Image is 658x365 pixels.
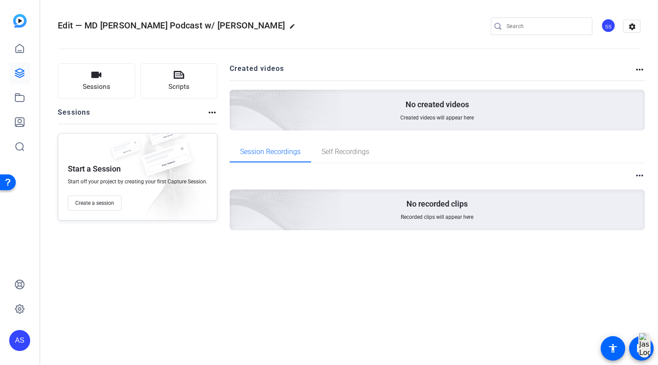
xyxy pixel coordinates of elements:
[68,164,121,174] p: Start a Session
[406,199,468,209] p: No recorded clips
[240,148,301,155] span: Session Recordings
[58,107,91,124] h2: Sessions
[68,178,207,185] span: Start off your project by creating your first Capture Session.
[58,63,135,98] button: Sessions
[68,196,122,211] button: Create a session
[623,20,641,33] mat-icon: settings
[168,82,189,92] span: Scripts
[58,20,285,31] span: Edit — MD [PERSON_NAME] Podcast w/ [PERSON_NAME]
[400,114,474,121] span: Created videos will appear here
[83,82,110,92] span: Sessions
[634,170,645,181] mat-icon: more_horiz
[601,18,616,34] ngx-avatar: Studio Support
[634,64,645,75] mat-icon: more_horiz
[608,343,618,354] mat-icon: accessibility
[9,330,30,351] div: AS
[142,120,190,152] img: fake-session.png
[406,99,469,110] p: No created videos
[132,3,340,193] img: Creted videos background
[132,103,340,293] img: embarkstudio-empty-session.png
[207,107,217,118] mat-icon: more_horiz
[507,21,585,32] input: Search
[140,63,218,98] button: Scripts
[230,63,635,81] h2: Created videos
[13,14,27,28] img: blue-gradient.svg
[128,131,213,225] img: embarkstudio-empty-session.png
[133,142,199,186] img: fake-session.png
[322,148,369,155] span: Self Recordings
[106,139,146,165] img: fake-session.png
[75,200,114,207] span: Create a session
[601,18,616,33] div: SS
[636,343,647,354] mat-icon: message
[289,23,300,34] mat-icon: edit
[401,214,473,221] span: Recorded clips will appear here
